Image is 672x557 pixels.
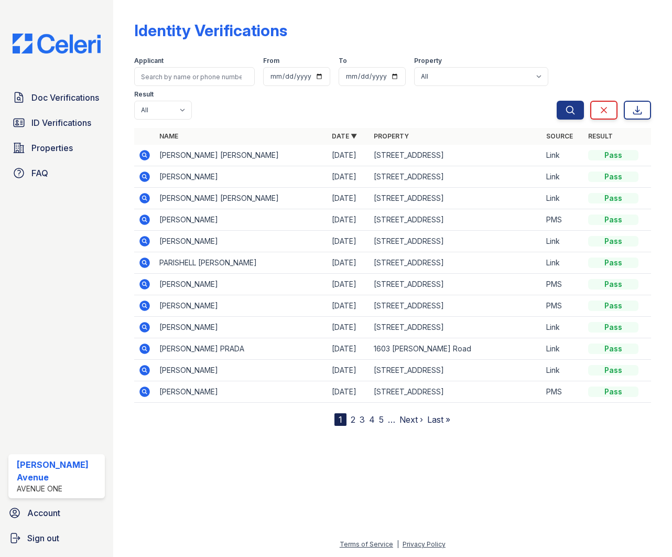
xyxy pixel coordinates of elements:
[27,532,59,544] span: Sign out
[588,193,638,203] div: Pass
[542,252,584,274] td: Link
[17,458,101,484] div: [PERSON_NAME] Avenue
[427,414,450,425] a: Last »
[328,166,370,188] td: [DATE]
[328,295,370,317] td: [DATE]
[155,145,328,166] td: [PERSON_NAME] [PERSON_NAME]
[328,360,370,381] td: [DATE]
[31,116,91,129] span: ID Verifications
[369,414,375,425] a: 4
[155,274,328,295] td: [PERSON_NAME]
[31,91,99,104] span: Doc Verifications
[155,381,328,403] td: [PERSON_NAME]
[588,365,638,376] div: Pass
[370,274,542,295] td: [STREET_ADDRESS]
[542,209,584,231] td: PMS
[332,132,357,140] a: Date ▼
[263,57,279,65] label: From
[542,145,584,166] td: Link
[155,252,328,274] td: PARISHELL [PERSON_NAME]
[370,360,542,381] td: [STREET_ADDRESS]
[155,317,328,338] td: [PERSON_NAME]
[414,57,442,65] label: Property
[155,188,328,209] td: [PERSON_NAME] [PERSON_NAME]
[134,90,154,99] label: Result
[588,387,638,397] div: Pass
[27,507,60,519] span: Account
[351,414,355,425] a: 2
[334,413,346,426] div: 1
[370,295,542,317] td: [STREET_ADDRESS]
[8,137,105,158] a: Properties
[159,132,178,140] a: Name
[588,344,638,354] div: Pass
[379,414,384,425] a: 5
[370,188,542,209] td: [STREET_ADDRESS]
[328,317,370,338] td: [DATE]
[155,338,328,360] td: [PERSON_NAME] PRADA
[370,166,542,188] td: [STREET_ADDRESS]
[134,21,287,40] div: Identity Verifications
[155,209,328,231] td: [PERSON_NAME]
[328,338,370,360] td: [DATE]
[340,540,393,548] a: Terms of Service
[8,163,105,184] a: FAQ
[4,502,109,523] a: Account
[542,360,584,381] td: Link
[403,540,446,548] a: Privacy Policy
[542,166,584,188] td: Link
[328,145,370,166] td: [DATE]
[328,231,370,252] td: [DATE]
[546,132,573,140] a: Source
[588,215,638,225] div: Pass
[17,484,101,494] div: Avenue One
[542,295,584,317] td: PMS
[31,167,48,179] span: FAQ
[370,252,542,274] td: [STREET_ADDRESS]
[374,132,409,140] a: Property
[370,317,542,338] td: [STREET_ADDRESS]
[542,188,584,209] td: Link
[588,322,638,333] div: Pass
[588,172,638,182] div: Pass
[155,360,328,381] td: [PERSON_NAME]
[155,166,328,188] td: [PERSON_NAME]
[370,209,542,231] td: [STREET_ADDRESS]
[360,414,365,425] a: 3
[370,145,542,166] td: [STREET_ADDRESS]
[370,338,542,360] td: 1603 [PERSON_NAME] Road
[8,87,105,108] a: Doc Verifications
[155,295,328,317] td: [PERSON_NAME]
[4,528,109,549] a: Sign out
[328,188,370,209] td: [DATE]
[388,413,395,426] span: …
[542,317,584,338] td: Link
[8,112,105,133] a: ID Verifications
[134,67,255,86] input: Search by name or phone number
[328,274,370,295] td: [DATE]
[328,209,370,231] td: [DATE]
[588,132,613,140] a: Result
[588,279,638,290] div: Pass
[542,381,584,403] td: PMS
[370,381,542,403] td: [STREET_ADDRESS]
[397,540,399,548] div: |
[542,274,584,295] td: PMS
[328,252,370,274] td: [DATE]
[588,236,638,247] div: Pass
[328,381,370,403] td: [DATE]
[31,142,73,154] span: Properties
[588,301,638,311] div: Pass
[4,34,109,53] img: CE_Logo_Blue-a8612792a0a2168367f1c8372b55b34899dd931a85d93a1a3d3e32e68fde9ad4.png
[542,338,584,360] td: Link
[542,231,584,252] td: Link
[339,57,347,65] label: To
[134,57,164,65] label: Applicant
[155,231,328,252] td: [PERSON_NAME]
[399,414,423,425] a: Next ›
[370,231,542,252] td: [STREET_ADDRESS]
[588,258,638,268] div: Pass
[588,150,638,160] div: Pass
